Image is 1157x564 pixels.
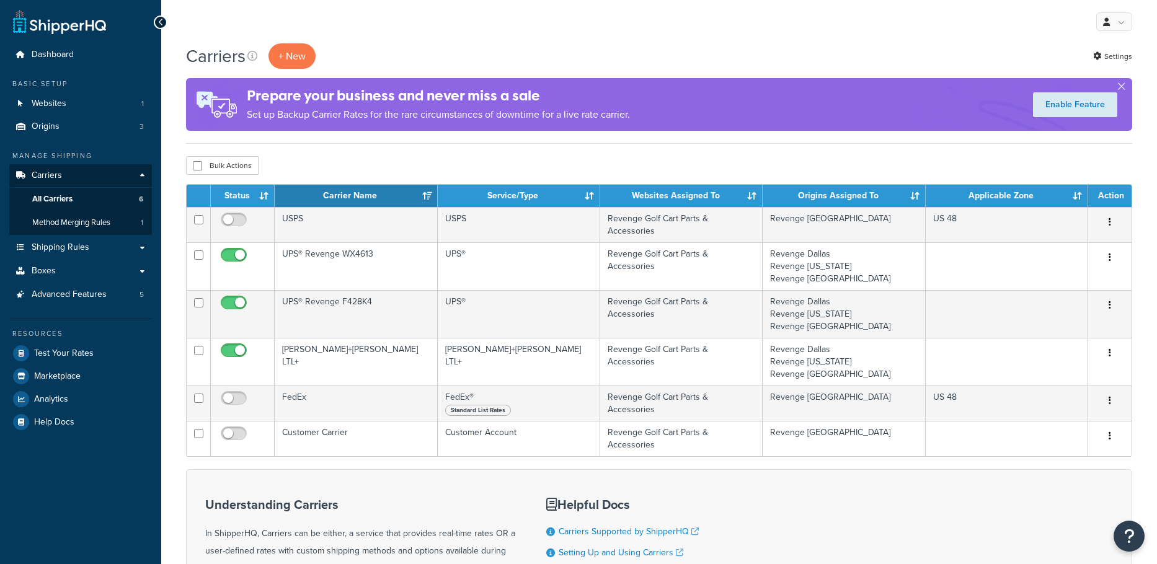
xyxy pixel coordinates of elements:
button: + New [268,43,316,69]
td: Revenge Dallas Revenge [US_STATE] Revenge [GEOGRAPHIC_DATA] [763,290,925,338]
span: Method Merging Rules [32,218,110,228]
a: Analytics [9,388,152,410]
th: Status: activate to sort column ascending [211,185,275,207]
li: All Carriers [9,188,152,211]
span: Origins [32,121,60,132]
li: Websites [9,92,152,115]
h4: Prepare your business and never miss a sale [247,86,630,106]
th: Applicable Zone: activate to sort column ascending [926,185,1088,207]
span: Standard List Rates [445,405,511,416]
span: 3 [140,121,144,132]
li: Origins [9,115,152,138]
span: 6 [139,194,143,205]
span: 1 [141,99,144,109]
a: Dashboard [9,43,152,66]
td: Customer Account [438,421,600,456]
th: Service/Type: activate to sort column ascending [438,185,600,207]
span: Marketplace [34,371,81,382]
td: US 48 [926,207,1088,242]
span: Analytics [34,394,68,405]
a: Advanced Features 5 [9,283,152,306]
td: Revenge Dallas Revenge [US_STATE] Revenge [GEOGRAPHIC_DATA] [763,242,925,290]
a: ShipperHQ Home [13,9,106,34]
span: Help Docs [34,417,74,428]
a: Test Your Rates [9,342,152,364]
p: Set up Backup Carrier Rates for the rare circumstances of downtime for a live rate carrier. [247,106,630,123]
td: UPS® [438,290,600,338]
span: Boxes [32,266,56,276]
div: Manage Shipping [9,151,152,161]
td: [PERSON_NAME]+[PERSON_NAME] LTL+ [275,338,437,386]
div: Resources [9,328,152,339]
a: Origins 3 [9,115,152,138]
a: All Carriers 6 [9,188,152,211]
td: Customer Carrier [275,421,437,456]
span: Shipping Rules [32,242,89,253]
td: Revenge Golf Cart Parts & Accessories [600,338,763,386]
h1: Carriers [186,44,246,68]
img: ad-rules-rateshop-fe6ec290ccb7230408bd80ed9643f0289d75e0ffd9eb532fc0e269fcd187b520.png [186,78,247,131]
td: USPS [438,207,600,242]
th: Websites Assigned To: activate to sort column ascending [600,185,763,207]
td: UPS® Revenge F428K4 [275,290,437,338]
td: UPS® [438,242,600,290]
a: Carriers Supported by ShipperHQ [559,525,699,538]
span: 5 [140,289,144,300]
button: Bulk Actions [186,156,259,175]
td: UPS® Revenge WX4613 [275,242,437,290]
a: Method Merging Rules 1 [9,211,152,234]
td: Revenge Golf Cart Parts & Accessories [600,207,763,242]
span: Websites [32,99,66,109]
td: Revenge Golf Cart Parts & Accessories [600,386,763,421]
a: Settings [1093,48,1132,65]
span: All Carriers [32,194,73,205]
span: Carriers [32,170,62,181]
span: Advanced Features [32,289,107,300]
td: Revenge [GEOGRAPHIC_DATA] [763,386,925,421]
td: US 48 [926,386,1088,421]
td: Revenge [GEOGRAPHIC_DATA] [763,421,925,456]
td: Revenge Dallas Revenge [US_STATE] Revenge [GEOGRAPHIC_DATA] [763,338,925,386]
td: FedEx [275,386,437,421]
span: Test Your Rates [34,348,94,359]
a: Setting Up and Using Carriers [559,546,683,559]
span: Dashboard [32,50,74,60]
td: Revenge Golf Cart Parts & Accessories [600,421,763,456]
td: USPS [275,207,437,242]
a: Carriers [9,164,152,187]
h3: Understanding Carriers [205,498,515,511]
a: Help Docs [9,411,152,433]
td: Revenge Golf Cart Parts & Accessories [600,242,763,290]
td: [PERSON_NAME]+[PERSON_NAME] LTL+ [438,338,600,386]
td: Revenge Golf Cart Parts & Accessories [600,290,763,338]
li: Carriers [9,164,152,235]
a: Boxes [9,260,152,283]
button: Open Resource Center [1114,521,1145,552]
th: Action [1088,185,1132,207]
td: FedEx® [438,386,600,421]
td: Revenge [GEOGRAPHIC_DATA] [763,207,925,242]
div: Basic Setup [9,79,152,89]
a: Shipping Rules [9,236,152,259]
li: Method Merging Rules [9,211,152,234]
th: Origins Assigned To: activate to sort column ascending [763,185,925,207]
li: Advanced Features [9,283,152,306]
a: Enable Feature [1033,92,1117,117]
th: Carrier Name: activate to sort column ascending [275,185,437,207]
a: Marketplace [9,365,152,387]
a: Websites 1 [9,92,152,115]
h3: Helpful Docs [546,498,708,511]
span: 1 [141,218,143,228]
